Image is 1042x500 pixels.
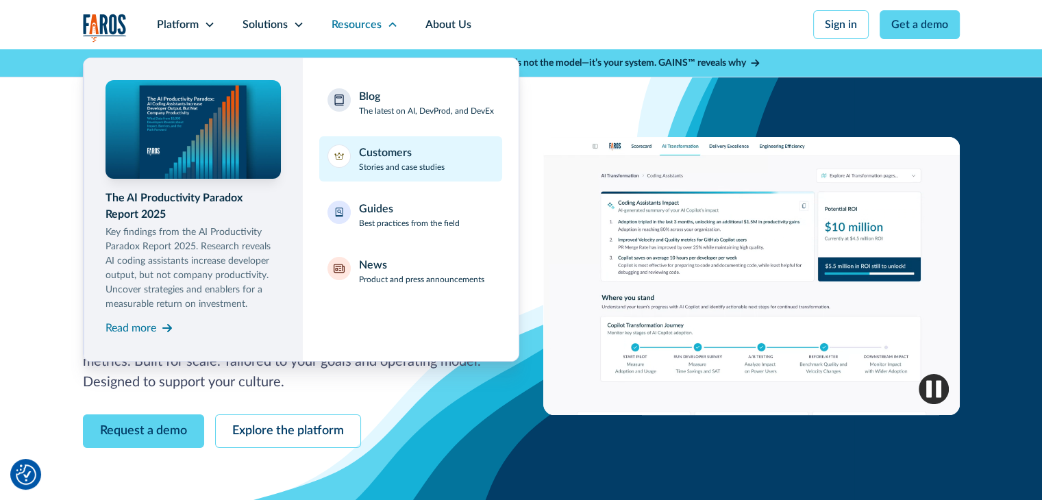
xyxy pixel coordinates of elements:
[16,464,36,485] img: Revisit consent button
[319,136,502,182] a: CustomersStories and case studies
[215,414,361,448] a: Explore the platform
[83,14,127,42] a: home
[157,16,199,33] div: Platform
[880,10,960,39] a: Get a demo
[83,414,204,448] a: Request a demo
[359,273,484,286] p: Product and press announcements
[359,161,445,173] p: Stories and case studies
[332,16,382,33] div: Resources
[359,145,412,161] div: Customers
[359,201,393,217] div: Guides
[319,249,502,294] a: NewsProduct and press announcements
[83,49,960,362] nav: Resources
[359,257,387,273] div: News
[813,10,869,39] a: Sign in
[106,225,281,312] p: Key findings from the AI Productivity Paradox Report 2025. Research reveals AI coding assistants ...
[359,88,380,105] div: Blog
[106,320,156,336] div: Read more
[16,464,36,485] button: Cookie Settings
[319,80,502,125] a: BlogThe latest on AI, DevProd, and DevEx
[359,105,494,117] p: The latest on AI, DevProd, and DevEx
[106,190,281,223] div: The AI Productivity Paradox Report 2025
[83,14,127,42] img: Logo of the analytics and reporting company Faros.
[243,16,288,33] div: Solutions
[919,374,949,404] img: Pause video
[319,192,502,238] a: GuidesBest practices from the field
[359,217,460,229] p: Best practices from the field
[106,80,281,339] a: The AI Productivity Paradox Report 2025Key findings from the AI Productivity Paradox Report 2025....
